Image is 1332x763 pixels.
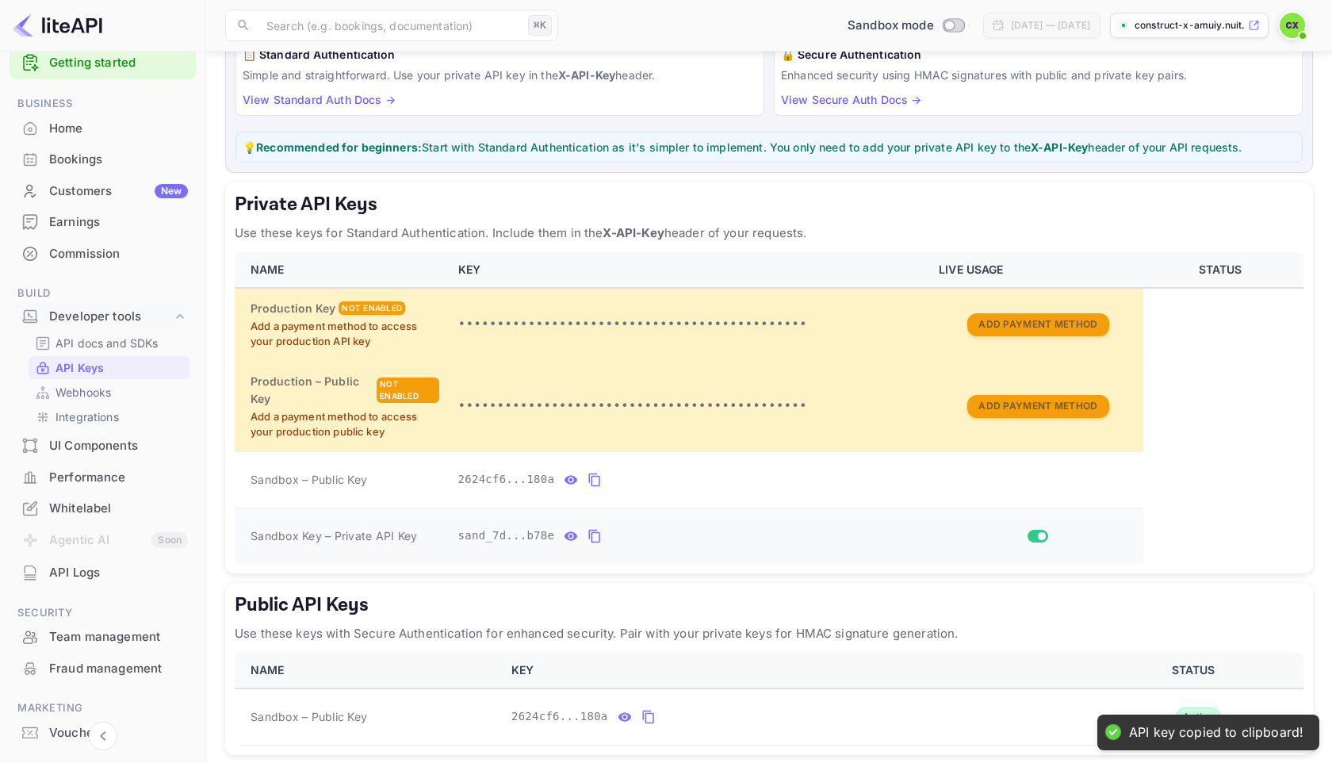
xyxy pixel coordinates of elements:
[1089,653,1303,688] th: STATUS
[49,469,188,487] div: Performance
[967,398,1108,412] a: Add Payment Method
[35,384,183,401] a: Webhooks
[49,660,188,678] div: Fraud management
[10,239,196,268] a: Commission
[781,93,921,106] a: View Secure Auth Docs →
[511,708,608,725] span: 2624cf6...180a
[967,395,1108,418] button: Add Payment Method
[1129,724,1303,741] div: API key copied to clipboard!
[235,653,1303,746] table: public api keys table
[49,500,188,518] div: Whitelabel
[251,529,417,543] span: Sandbox Key – Private API Key
[49,182,188,201] div: Customers
[339,301,405,315] div: Not enabled
[35,335,183,351] a: API docs and SDKs
[251,708,367,725] span: Sandbox – Public Key
[155,184,188,198] div: New
[10,144,196,175] div: Bookings
[55,384,111,401] p: Webhooks
[10,558,196,587] a: API Logs
[251,319,439,350] p: Add a payment method to access your production API key
[1135,18,1245,33] p: construct-x-amuiy.nuit...
[35,408,183,425] a: Integrations
[967,313,1108,336] button: Add Payment Method
[256,140,422,154] strong: Recommended for beginners:
[235,592,1303,618] h5: Public API Keys
[10,207,196,238] div: Earnings
[10,144,196,174] a: Bookings
[558,68,615,82] strong: X-API-Key
[449,252,930,288] th: KEY
[929,252,1143,288] th: LIVE USAGE
[10,47,196,79] div: Getting started
[458,315,921,334] p: •••••••••••••••••••••••••••••••••••••••••••••
[29,381,189,404] div: Webhooks
[49,245,188,263] div: Commission
[458,397,921,416] p: •••••••••••••••••••••••••••••••••••••••••••••
[235,252,449,288] th: NAME
[49,628,188,646] div: Team management
[251,373,373,408] h6: Production – Public Key
[49,213,188,232] div: Earnings
[10,431,196,460] a: UI Components
[49,54,188,72] a: Getting started
[10,113,196,143] a: Home
[967,316,1108,330] a: Add Payment Method
[10,558,196,589] div: API Logs
[458,471,555,488] span: 2624cf6...180a
[257,10,522,41] input: Search (e.g. bookings, documentation)
[235,653,502,688] th: NAME
[10,285,196,302] span: Build
[235,624,1303,643] p: Use these keys with Secure Authentication for enhanced security. Pair with your private keys for ...
[1143,252,1303,288] th: STATUS
[49,308,172,326] div: Developer tools
[29,356,189,379] div: API Keys
[235,224,1303,243] p: Use these keys for Standard Authentication. Include them in the header of your requests.
[10,604,196,622] span: Security
[10,431,196,462] div: UI Components
[49,564,188,582] div: API Logs
[10,654,196,684] div: Fraud management
[10,303,196,331] div: Developer tools
[1280,13,1305,38] img: Construct X
[10,493,196,524] div: Whitelabel
[10,462,196,492] a: Performance
[10,207,196,236] a: Earnings
[781,67,1296,83] p: Enhanced security using HMAC signatures with public and private key pairs.
[1176,707,1221,727] div: Active
[603,225,664,240] strong: X-API-Key
[848,17,934,35] span: Sandbox mode
[89,722,117,750] button: Collapse navigation
[55,359,104,376] p: API Keys
[841,17,970,35] div: Switch to Production mode
[10,113,196,144] div: Home
[49,724,188,742] div: Vouchers
[528,15,552,36] div: ⌘K
[10,239,196,270] div: Commission
[10,718,196,749] div: Vouchers
[1011,18,1090,33] div: [DATE] — [DATE]
[458,527,555,544] span: sand_7d...b78e
[49,151,188,169] div: Bookings
[55,408,119,425] p: Integrations
[235,192,1303,217] h5: Private API Keys
[1031,140,1088,154] strong: X-API-Key
[10,622,196,653] div: Team management
[10,462,196,493] div: Performance
[10,176,196,207] div: CustomersNew
[29,405,189,428] div: Integrations
[251,471,367,488] span: Sandbox – Public Key
[251,300,335,317] h6: Production Key
[251,409,439,440] p: Add a payment method to access your production public key
[235,252,1303,564] table: private api keys table
[243,67,757,83] p: Simple and straightforward. Use your private API key in the header.
[29,332,189,355] div: API docs and SDKs
[377,378,439,403] div: Not enabled
[781,46,1296,63] h6: 🔒 Secure Authentication
[13,13,102,38] img: LiteAPI logo
[35,359,183,376] a: API Keys
[10,493,196,523] a: Whitelabel
[10,95,196,113] span: Business
[10,700,196,717] span: Marketing
[49,437,188,455] div: UI Components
